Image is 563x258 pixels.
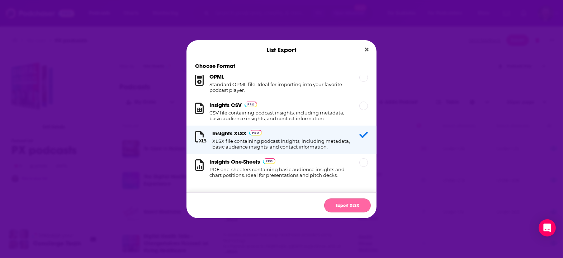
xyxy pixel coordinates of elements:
h3: OPML [209,73,224,80]
h1: PDF one-sheeters containing basic audience insights and chart positions. Ideal for presentations ... [209,166,351,178]
h1: CSV file containing podcast insights, including metadata, basic audience insights, and contact in... [209,110,351,121]
img: Podchaser Pro [249,130,262,136]
div: Open Intercom Messenger [539,219,556,236]
h3: Insights CSV [209,102,242,108]
button: Export XLSX [324,198,371,212]
img: Podchaser Pro [263,158,275,164]
h1: XLSX file containing podcast insights, including metadata, basic audience insights, and contact i... [212,138,351,150]
img: Podchaser Pro [245,102,257,107]
div: List Export [186,40,377,60]
h3: Insights XLSX [212,130,246,137]
h1: Choose Format [186,62,377,69]
h1: Standard OPML file. Ideal for importing into your favorite podcast player. [209,81,351,93]
button: Close [362,45,372,54]
h3: Insights One-Sheets [209,158,260,165]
